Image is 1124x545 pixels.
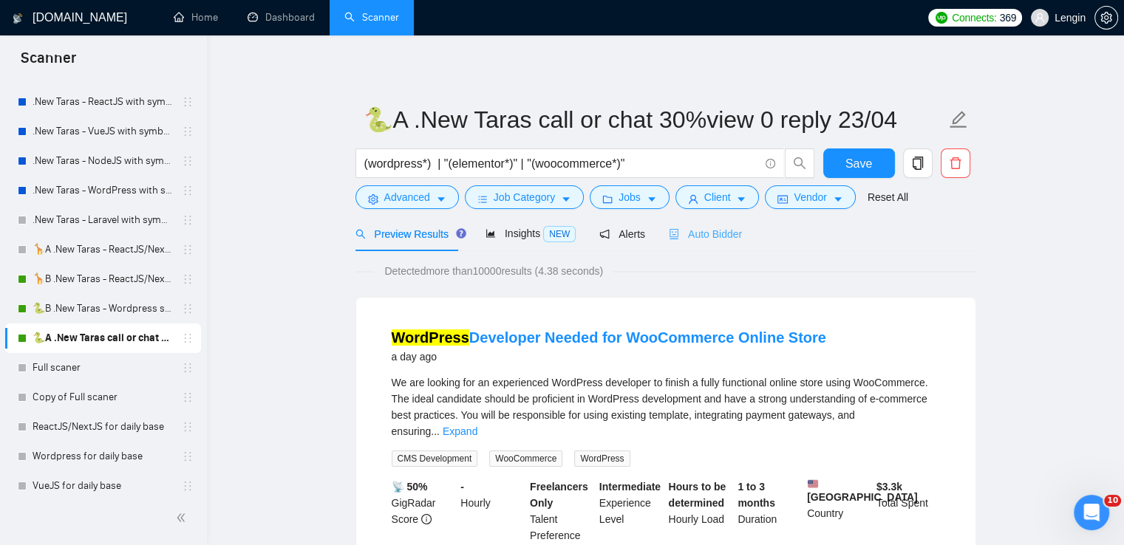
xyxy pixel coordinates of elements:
[384,189,430,205] span: Advanced
[421,514,432,524] span: info-circle
[182,480,194,492] span: holder
[392,481,428,493] b: 📡 50%
[647,193,657,205] span: caret-down
[941,148,970,178] button: delete
[735,479,804,544] div: Duration
[176,510,191,525] span: double-left
[355,228,462,240] span: Preview Results
[543,226,576,242] span: NEW
[999,10,1015,26] span: 369
[494,189,555,205] span: Job Category
[392,374,940,439] div: We are looking for an experienced WordPress developer to finish a fully functional online store u...
[823,148,895,178] button: Save
[457,479,527,544] div: Hourly
[436,193,446,205] span: caret-down
[374,263,613,279] span: Detected more than 10000 results (4.38 seconds)
[876,481,902,493] b: $ 3.3k
[486,227,576,239] span: Insights
[669,229,679,239] span: robot
[599,229,610,239] span: notification
[182,185,194,196] span: holder
[431,425,440,437] span: ...
[574,450,630,467] span: WordPress
[389,479,458,544] div: GigRadar Score
[766,159,775,168] span: info-circle
[454,227,468,240] div: Tooltip anchor
[182,214,194,226] span: holder
[675,185,760,209] button: userClientcaret-down
[736,193,746,205] span: caret-down
[1074,495,1109,530] iframe: Intercom live chat
[33,176,173,205] a: .New Taras - WordPress with symbols
[1035,13,1045,23] span: user
[174,11,218,24] a: homeHome
[9,47,88,78] span: Scanner
[599,481,661,493] b: Intermediate
[765,185,855,209] button: idcardVendorcaret-down
[33,353,173,383] a: Full scaner
[182,126,194,137] span: holder
[666,479,735,544] div: Hourly Load
[465,185,584,209] button: barsJob Categorycaret-down
[392,450,478,467] span: CMS Development
[952,10,996,26] span: Connects:
[182,155,194,167] span: holder
[873,479,943,544] div: Total Spent
[807,479,918,503] b: [GEOGRAPHIC_DATA]
[794,189,826,205] span: Vendor
[182,391,194,403] span: holder
[903,148,933,178] button: copy
[936,12,947,24] img: upwork-logo.png
[364,101,946,138] input: Scanner name...
[949,110,968,129] span: edit
[33,87,173,117] a: .New Taras - ReactJS with symbols
[596,479,666,544] div: Experience Level
[1094,12,1118,24] a: setting
[868,189,908,205] a: Reset All
[33,264,173,294] a: 🦒B .New Taras - ReactJS/NextJS rel exp 23/04
[688,193,698,205] span: user
[182,450,194,462] span: holder
[904,157,932,170] span: copy
[669,228,742,240] span: Auto Bidder
[1094,6,1118,30] button: setting
[33,117,173,146] a: .New Taras - VueJS with symbols
[33,383,173,412] a: Copy of Full scaner
[344,11,399,24] a: searchScanner
[182,244,194,256] span: holder
[1104,495,1121,507] span: 10
[561,193,571,205] span: caret-down
[777,193,788,205] span: idcard
[602,193,613,205] span: folder
[392,329,469,346] mark: WordPress
[392,348,826,366] div: a day ago
[486,228,496,239] span: area-chart
[443,425,477,437] a: Expand
[33,205,173,235] a: .New Taras - Laravel with symbols
[182,96,194,108] span: holder
[669,481,726,509] b: Hours to be determined
[392,329,826,346] a: WordPressDeveloper Needed for WooCommerce Online Store
[355,185,459,209] button: settingAdvancedcaret-down
[941,157,970,170] span: delete
[619,189,641,205] span: Jobs
[599,228,645,240] span: Alerts
[786,157,814,170] span: search
[33,471,173,501] a: VueJS for daily base
[530,481,588,509] b: Freelancers Only
[392,377,928,437] span: We are looking for an experienced WordPress developer to finish a fully functional online store u...
[477,193,488,205] span: bars
[460,481,464,493] b: -
[182,362,194,374] span: holder
[33,412,173,442] a: ReactJS/NextJS for daily base
[1095,12,1117,24] span: setting
[182,332,194,344] span: holder
[33,235,173,264] a: 🦒A .New Taras - ReactJS/NextJS usual 23/04
[248,11,315,24] a: dashboardDashboard
[845,154,872,173] span: Save
[355,229,366,239] span: search
[804,479,873,544] div: Country
[489,450,562,467] span: WooCommerce
[182,303,194,315] span: holder
[833,193,843,205] span: caret-down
